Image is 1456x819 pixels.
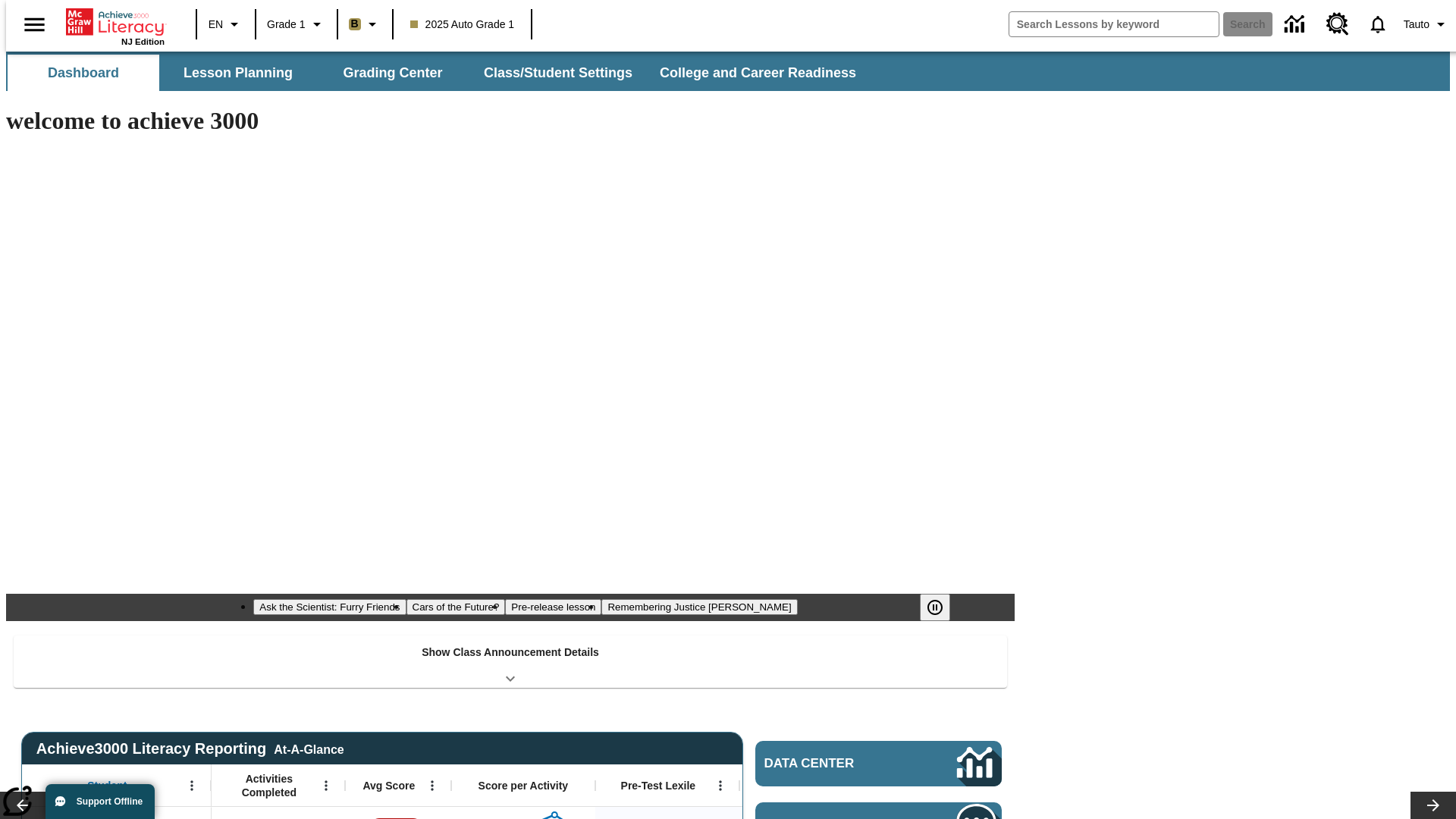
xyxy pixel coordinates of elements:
div: Show Class Announcement Details [14,635,1007,688]
span: Pre-Test Lexile [621,779,696,792]
button: Open Menu [709,774,732,797]
a: Data Center [755,741,1002,786]
span: Data Center [764,756,906,771]
span: Score per Activity [479,779,569,792]
div: SubNavbar [6,55,870,91]
span: NJ Edition [121,37,165,46]
button: College and Career Readiness [648,55,868,91]
span: Student [87,779,127,792]
button: Lesson Planning [162,55,314,91]
div: Pause [920,594,965,621]
button: Class/Student Settings [472,55,645,91]
button: Grade: Grade 1, Select a grade [261,11,332,38]
span: B [351,14,359,33]
button: Open Menu [421,774,444,797]
a: Notifications [1358,5,1398,44]
button: Slide 2 Cars of the Future? [406,599,506,615]
button: Slide 3 Pre-release lesson [505,599,601,615]
button: Dashboard [8,55,159,91]
button: Profile/Settings [1398,11,1456,38]
button: Pause [920,594,950,621]
button: Language: EN, Select a language [202,11,250,38]
div: At-A-Glance [274,740,344,757]
div: SubNavbar [6,52,1450,91]
a: Home [66,7,165,37]
button: Grading Center [317,55,469,91]
span: Avg Score [362,779,415,792]
span: Tauto [1404,17,1429,33]
span: 2025 Auto Grade 1 [410,17,515,33]
a: Resource Center, Will open in new tab [1317,4,1358,45]
span: Grade 1 [267,17,306,33]
span: Activities Completed [219,772,319,799]
span: Support Offline [77,796,143,807]
a: Data Center [1276,4,1317,45]
p: Show Class Announcement Details [422,645,599,661]
button: Open Menu [315,774,337,797]
button: Support Offline [45,784,155,819]
button: Open Menu [180,774,203,797]
div: Home [66,5,165,46]
button: Lesson carousel, Next [1410,792,1456,819]
button: Open side menu [12,2,57,47]
button: Slide 4 Remembering Justice O'Connor [601,599,797,615]
span: Achieve3000 Literacy Reporting [36,740,344,758]
input: search field [1009,12,1219,36]
button: Boost Class color is light brown. Change class color [343,11,388,38]
span: EN [209,17,223,33]
h1: welcome to achieve 3000 [6,107,1015,135]
button: Slide 1 Ask the Scientist: Furry Friends [253,599,406,615]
